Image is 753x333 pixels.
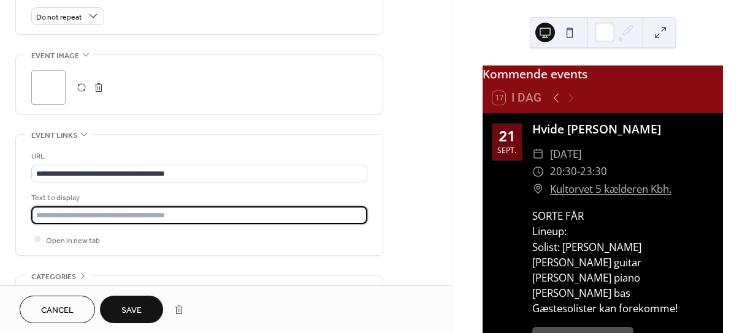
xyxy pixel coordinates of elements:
[532,121,713,138] div: Hvide [PERSON_NAME]
[483,65,723,83] div: Kommende events
[532,181,544,198] div: ​
[31,150,365,163] div: URL
[36,10,82,24] span: Do not repeat
[41,304,74,317] span: Cancel
[550,146,581,163] span: [DATE]
[499,129,516,144] div: 21
[31,192,365,204] div: Text to display
[31,271,76,283] span: Categories
[532,208,713,316] div: SORTE FÅR Lineup: Solist: [PERSON_NAME] [PERSON_NAME] guitar [PERSON_NAME] piano [PERSON_NAME] ba...
[497,147,516,154] div: sept.
[16,276,383,302] div: •••
[580,163,607,181] span: 23:30
[100,296,163,323] button: Save
[31,129,77,142] span: Event links
[121,304,142,317] span: Save
[550,163,577,181] span: 20:30
[550,181,671,198] a: Kultorvet 5 kælderen Kbh.
[31,70,66,105] div: ;
[20,296,95,323] button: Cancel
[31,50,79,62] span: Event image
[532,163,544,181] div: ​
[532,146,544,163] div: ​
[577,163,580,181] span: -
[46,234,100,247] span: Open in new tab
